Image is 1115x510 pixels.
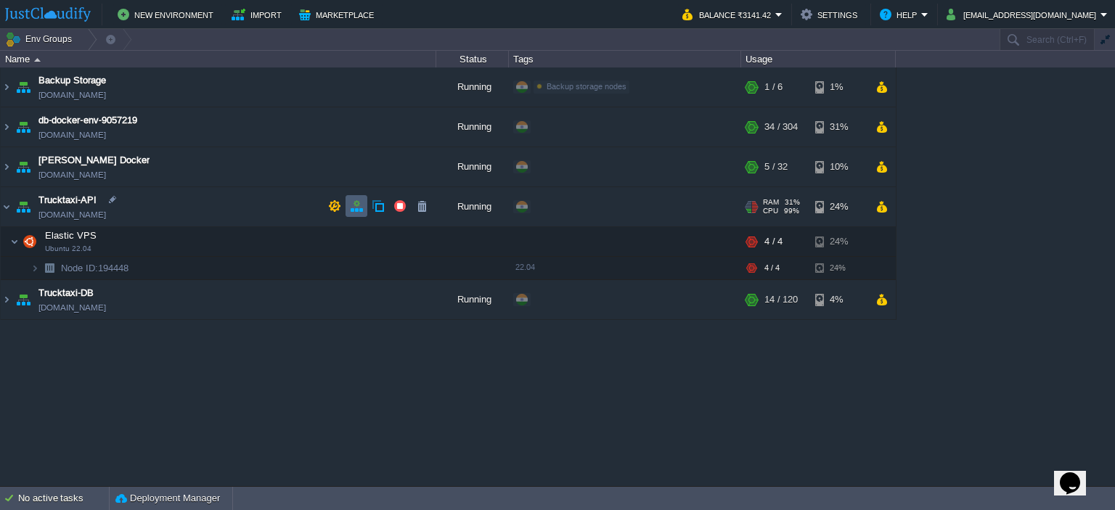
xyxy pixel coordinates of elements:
a: Elastic VPSUbuntu 22.04 [44,230,99,241]
a: Trucktaxi-DB [38,286,94,300]
div: 4% [815,280,862,319]
div: 1% [815,67,862,107]
img: AMDAwAAAACH5BAEAAAAALAAAAAABAAEAAAICRAEAOw== [1,107,12,147]
img: AMDAwAAAACH5BAEAAAAALAAAAAABAAEAAAICRAEAOw== [34,58,41,62]
div: No active tasks [18,487,109,510]
div: Name [1,51,436,67]
div: Tags [510,51,740,67]
a: Trucktaxi-API [38,193,97,207]
span: [DOMAIN_NAME] [38,207,106,222]
span: [DOMAIN_NAME] [38,300,106,315]
a: db-docker-env-9057219 [38,113,137,128]
img: AMDAwAAAACH5BAEAAAAALAAAAAABAAEAAAICRAEAOw== [39,257,60,279]
img: AMDAwAAAACH5BAEAAAAALAAAAAABAAEAAAICRAEAOw== [1,67,12,107]
img: AMDAwAAAACH5BAEAAAAALAAAAAABAAEAAAICRAEAOw== [20,227,40,256]
span: 99% [784,207,799,215]
button: Settings [801,6,862,23]
button: Import [232,6,286,23]
button: Env Groups [5,29,77,49]
span: Backup storage nodes [547,82,626,91]
a: Node ID:194448 [60,262,131,274]
img: AMDAwAAAACH5BAEAAAAALAAAAAABAAEAAAICRAEAOw== [13,67,33,107]
span: RAM [763,198,779,207]
img: AMDAwAAAACH5BAEAAAAALAAAAAABAAEAAAICRAEAOw== [10,227,19,256]
img: AMDAwAAAACH5BAEAAAAALAAAAAABAAEAAAICRAEAOw== [30,257,39,279]
span: 194448 [60,262,131,274]
div: 1 / 6 [764,67,783,107]
div: Usage [742,51,895,67]
div: 24% [815,187,862,226]
img: AMDAwAAAACH5BAEAAAAALAAAAAABAAEAAAICRAEAOw== [1,280,12,319]
img: AMDAwAAAACH5BAEAAAAALAAAAAABAAEAAAICRAEAOw== [1,187,12,226]
div: 34 / 304 [764,107,798,147]
div: 24% [815,257,862,279]
button: Marketplace [299,6,378,23]
div: 4 / 4 [764,227,783,256]
button: Balance ₹3141.42 [682,6,775,23]
span: CPU [763,207,778,215]
div: 14 / 120 [764,280,798,319]
div: Running [436,147,509,186]
span: Ubuntu 22.04 [45,244,91,253]
span: Node ID: [61,263,98,273]
span: Elastic VPS [44,229,99,242]
iframe: chat widget [1054,452,1100,495]
a: [DOMAIN_NAME] [38,168,106,182]
span: [DOMAIN_NAME] [38,128,106,142]
div: 4 / 4 [764,257,780,279]
img: AMDAwAAAACH5BAEAAAAALAAAAAABAAEAAAICRAEAOw== [13,147,33,186]
img: AMDAwAAAACH5BAEAAAAALAAAAAABAAEAAAICRAEAOw== [13,107,33,147]
div: Running [436,187,509,226]
a: Backup Storage [38,73,106,88]
span: 22.04 [515,263,535,271]
div: 5 / 32 [764,147,788,186]
div: 31% [815,107,862,147]
img: AMDAwAAAACH5BAEAAAAALAAAAAABAAEAAAICRAEAOw== [1,147,12,186]
button: New Environment [118,6,218,23]
button: Help [880,6,921,23]
div: Running [436,280,509,319]
a: [PERSON_NAME] Docker [38,153,150,168]
div: Status [437,51,508,67]
div: Running [436,107,509,147]
img: AMDAwAAAACH5BAEAAAAALAAAAAABAAEAAAICRAEAOw== [13,280,33,319]
span: [DOMAIN_NAME] [38,88,106,102]
img: JustCloudify [5,7,91,22]
button: Deployment Manager [115,491,220,506]
div: 10% [815,147,862,186]
div: 24% [815,227,862,256]
span: 31% [785,198,800,207]
img: AMDAwAAAACH5BAEAAAAALAAAAAABAAEAAAICRAEAOw== [13,187,33,226]
div: Running [436,67,509,107]
button: [EMAIL_ADDRESS][DOMAIN_NAME] [947,6,1100,23]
